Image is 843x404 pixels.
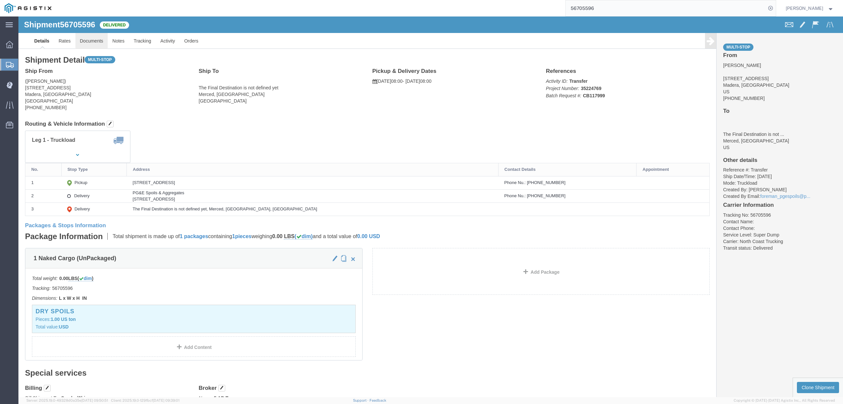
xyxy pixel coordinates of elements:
input: Search for shipment number, reference number [566,0,766,16]
button: [PERSON_NAME] [785,4,834,12]
span: Lorretta Ayala [786,5,823,12]
span: Server: 2025.19.0-49328d0a35e [26,398,108,402]
span: [DATE] 09:50:51 [81,398,108,402]
iframe: FS Legacy Container [18,16,843,397]
a: Feedback [369,398,386,402]
span: [DATE] 09:39:01 [153,398,179,402]
span: Copyright © [DATE]-[DATE] Agistix Inc., All Rights Reserved [734,398,835,403]
img: logo [5,3,51,13]
span: Client: 2025.19.0-129fbcf [111,398,179,402]
a: Support [353,398,369,402]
